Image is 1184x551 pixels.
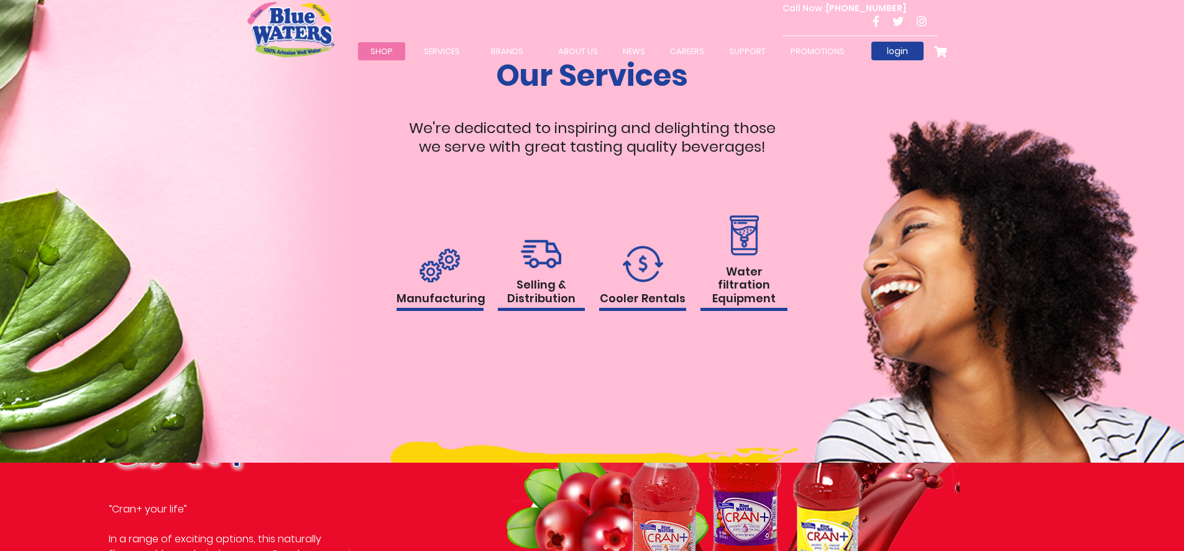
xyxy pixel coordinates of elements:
[658,42,717,60] a: careers
[700,265,787,312] h1: Water filtration Equipment
[726,215,762,256] img: rental
[871,42,924,60] a: login
[397,292,484,312] h1: Manufacturing
[397,58,788,94] h1: Our Services
[498,239,585,311] a: Selling & Distribution
[599,246,686,312] a: Cooler Rentals
[424,45,460,57] span: Services
[546,42,610,60] a: about us
[420,248,460,282] img: rental
[358,42,405,60] a: Shop
[700,215,787,312] a: Water filtration Equipment
[717,42,778,60] a: support
[247,2,334,57] a: store logo
[778,42,857,60] a: Promotions
[521,239,561,269] img: rental
[397,248,484,312] a: Manufacturing
[479,42,536,60] a: Brands
[782,2,826,14] span: Call Now :
[370,45,393,57] span: Shop
[599,292,686,312] h1: Cooler Rentals
[623,246,663,282] img: rental
[610,42,658,60] a: News
[397,119,788,156] p: We're dedicated to inspiring and delighting those we serve with great tasting quality beverages!
[498,278,585,311] h1: Selling & Distribution
[491,45,523,57] span: Brands
[782,2,906,15] p: [PHONE_NUMBER]
[411,42,472,60] a: Services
